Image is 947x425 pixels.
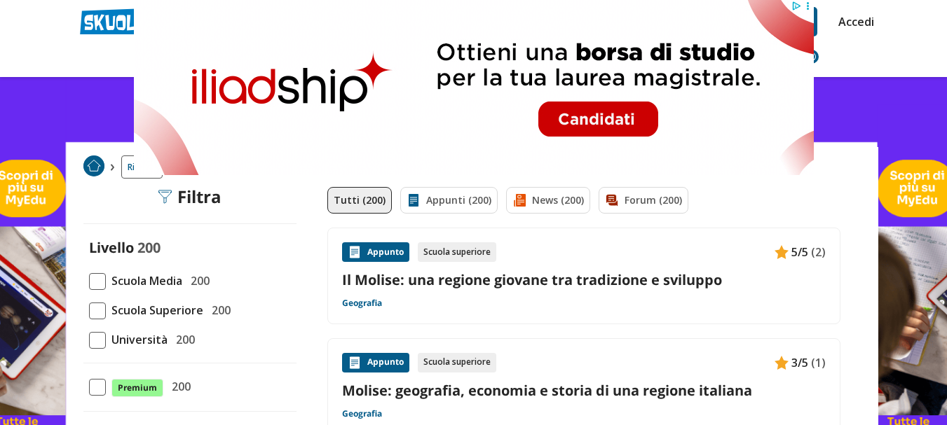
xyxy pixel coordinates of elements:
a: Home [83,155,104,179]
label: Livello [89,238,134,257]
img: Appunti contenuto [775,356,789,370]
a: Il Molise: una regione giovane tra tradizione e sviluppo [342,270,826,289]
a: Geografia [342,298,382,309]
span: 3/5 [791,354,808,372]
a: Tutti (200) [327,187,392,214]
span: 200 [185,272,210,290]
span: 200 [170,330,195,349]
span: Scuola Superiore [106,301,203,319]
img: News filtro contenuto [512,193,526,207]
a: Accedi [838,7,868,36]
span: Università [106,330,168,349]
span: Scuola Media [106,272,182,290]
div: Filtra [158,187,222,207]
a: Appunti (200) [400,187,498,214]
div: Appunto [342,353,409,372]
span: 5/5 [791,243,808,261]
span: (1) [811,354,826,372]
img: Appunti contenuto [348,245,362,259]
span: 200 [206,301,231,319]
img: Home [83,155,104,176]
img: Forum filtro contenuto [605,193,619,207]
span: 200 [166,377,191,396]
a: Ricerca [121,155,163,179]
span: (2) [811,243,826,261]
div: Scuola superiore [418,353,496,372]
a: Forum (200) [599,187,688,214]
div: Appunto [342,242,409,262]
img: Appunti filtro contenuto [407,193,421,207]
a: News (200) [506,187,590,214]
a: Molise: geografia, economia e storia di una regione italiana [342,381,826,400]
img: Appunti contenuto [775,245,789,259]
img: Appunti contenuto [348,356,362,370]
div: Scuola superiore [418,242,496,262]
span: Premium [111,379,163,397]
img: Filtra filtri mobile [158,190,172,204]
a: Geografia [342,408,382,419]
span: 200 [137,238,161,257]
